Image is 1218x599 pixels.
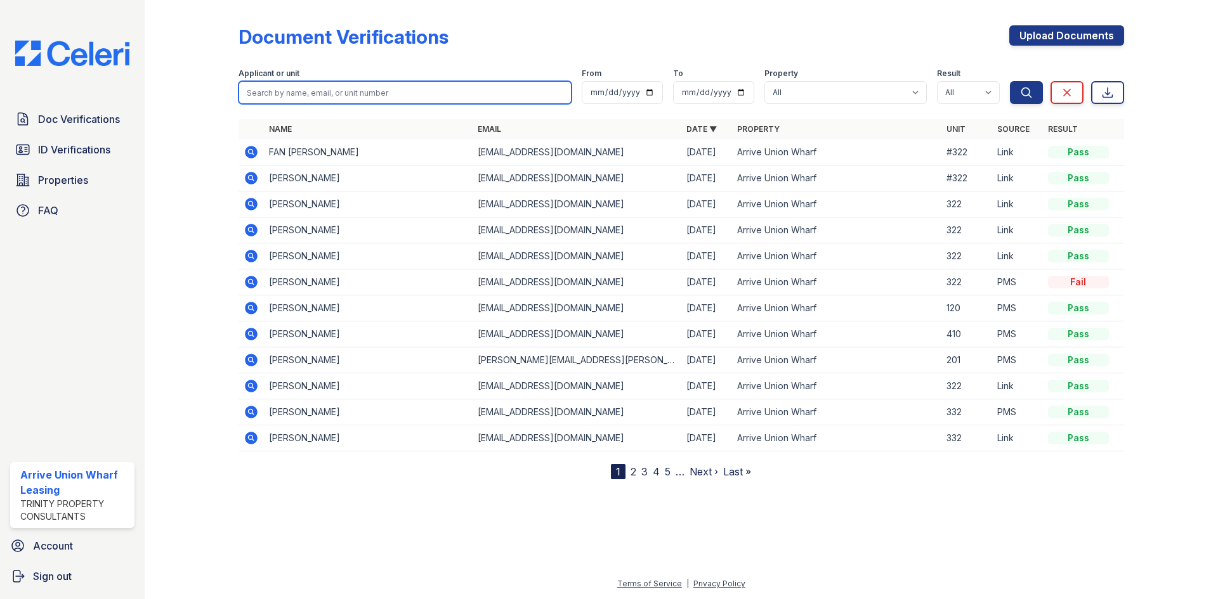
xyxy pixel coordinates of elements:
[941,217,992,243] td: 322
[992,269,1043,295] td: PMS
[686,579,689,588] div: |
[681,269,732,295] td: [DATE]
[681,295,732,321] td: [DATE]
[1048,198,1109,210] div: Pass
[992,399,1043,425] td: PMS
[264,139,473,165] td: FAN [PERSON_NAME]
[681,139,732,165] td: [DATE]
[732,243,941,269] td: Arrive Union Wharf
[764,68,798,79] label: Property
[946,124,966,134] a: Unit
[611,464,625,479] div: 1
[473,373,681,399] td: [EMAIL_ADDRESS][DOMAIN_NAME]
[38,112,120,127] span: Doc Verifications
[732,295,941,321] td: Arrive Union Wharf
[681,425,732,451] td: [DATE]
[478,124,501,134] a: Email
[941,373,992,399] td: 322
[20,467,129,498] div: Arrive Union Wharf Leasing
[1048,432,1109,444] div: Pass
[941,295,992,321] td: 120
[239,68,299,79] label: Applicant or unit
[10,106,134,132] a: Doc Verifications
[20,498,129,523] div: Trinity Property Consultants
[992,191,1043,217] td: Link
[653,465,660,478] a: 4
[582,68,601,79] label: From
[732,321,941,347] td: Arrive Union Wharf
[264,165,473,191] td: [PERSON_NAME]
[992,217,1043,243] td: Link
[1048,124,1078,134] a: Result
[673,68,683,79] label: To
[992,347,1043,373] td: PMS
[473,243,681,269] td: [EMAIL_ADDRESS][DOMAIN_NAME]
[681,165,732,191] td: [DATE]
[992,373,1043,399] td: Link
[239,25,449,48] div: Document Verifications
[5,564,140,589] a: Sign out
[941,243,992,269] td: 322
[1048,250,1109,262] div: Pass
[941,165,992,191] td: #322
[937,68,960,79] label: Result
[1048,302,1109,314] div: Pass
[992,139,1043,165] td: Link
[269,124,292,134] a: Name
[732,269,941,295] td: Arrive Union Wharf
[732,373,941,399] td: Arrive Union Wharf
[997,124,1030,134] a: Source
[264,347,473,373] td: [PERSON_NAME]
[1048,354,1109,366] div: Pass
[264,373,473,399] td: [PERSON_NAME]
[732,217,941,243] td: Arrive Union Wharf
[941,139,992,165] td: #322
[33,538,73,553] span: Account
[941,425,992,451] td: 332
[732,139,941,165] td: Arrive Union Wharf
[264,321,473,347] td: [PERSON_NAME]
[264,269,473,295] td: [PERSON_NAME]
[681,399,732,425] td: [DATE]
[641,465,648,478] a: 3
[681,243,732,269] td: [DATE]
[473,165,681,191] td: [EMAIL_ADDRESS][DOMAIN_NAME]
[732,425,941,451] td: Arrive Union Wharf
[681,347,732,373] td: [DATE]
[473,295,681,321] td: [EMAIL_ADDRESS][DOMAIN_NAME]
[941,321,992,347] td: 410
[992,321,1043,347] td: PMS
[732,191,941,217] td: Arrive Union Wharf
[1048,406,1109,418] div: Pass
[992,295,1043,321] td: PMS
[941,269,992,295] td: 322
[264,399,473,425] td: [PERSON_NAME]
[38,172,88,188] span: Properties
[38,142,110,157] span: ID Verifications
[473,347,681,373] td: [PERSON_NAME][EMAIL_ADDRESS][PERSON_NAME][DOMAIN_NAME]
[5,533,140,558] a: Account
[1048,276,1109,288] div: Fail
[941,347,992,373] td: 201
[992,243,1043,269] td: Link
[723,465,751,478] a: Last »
[473,191,681,217] td: [EMAIL_ADDRESS][DOMAIN_NAME]
[681,321,732,347] td: [DATE]
[732,347,941,373] td: Arrive Union Wharf
[941,399,992,425] td: 332
[693,579,745,588] a: Privacy Policy
[1048,380,1109,392] div: Pass
[38,203,58,218] span: FAQ
[264,295,473,321] td: [PERSON_NAME]
[264,243,473,269] td: [PERSON_NAME]
[1048,224,1109,236] div: Pass
[264,217,473,243] td: [PERSON_NAME]
[10,167,134,193] a: Properties
[941,191,992,217] td: 322
[473,217,681,243] td: [EMAIL_ADDRESS][DOMAIN_NAME]
[473,425,681,451] td: [EMAIL_ADDRESS][DOMAIN_NAME]
[239,81,572,104] input: Search by name, email, or unit number
[992,425,1043,451] td: Link
[681,217,732,243] td: [DATE]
